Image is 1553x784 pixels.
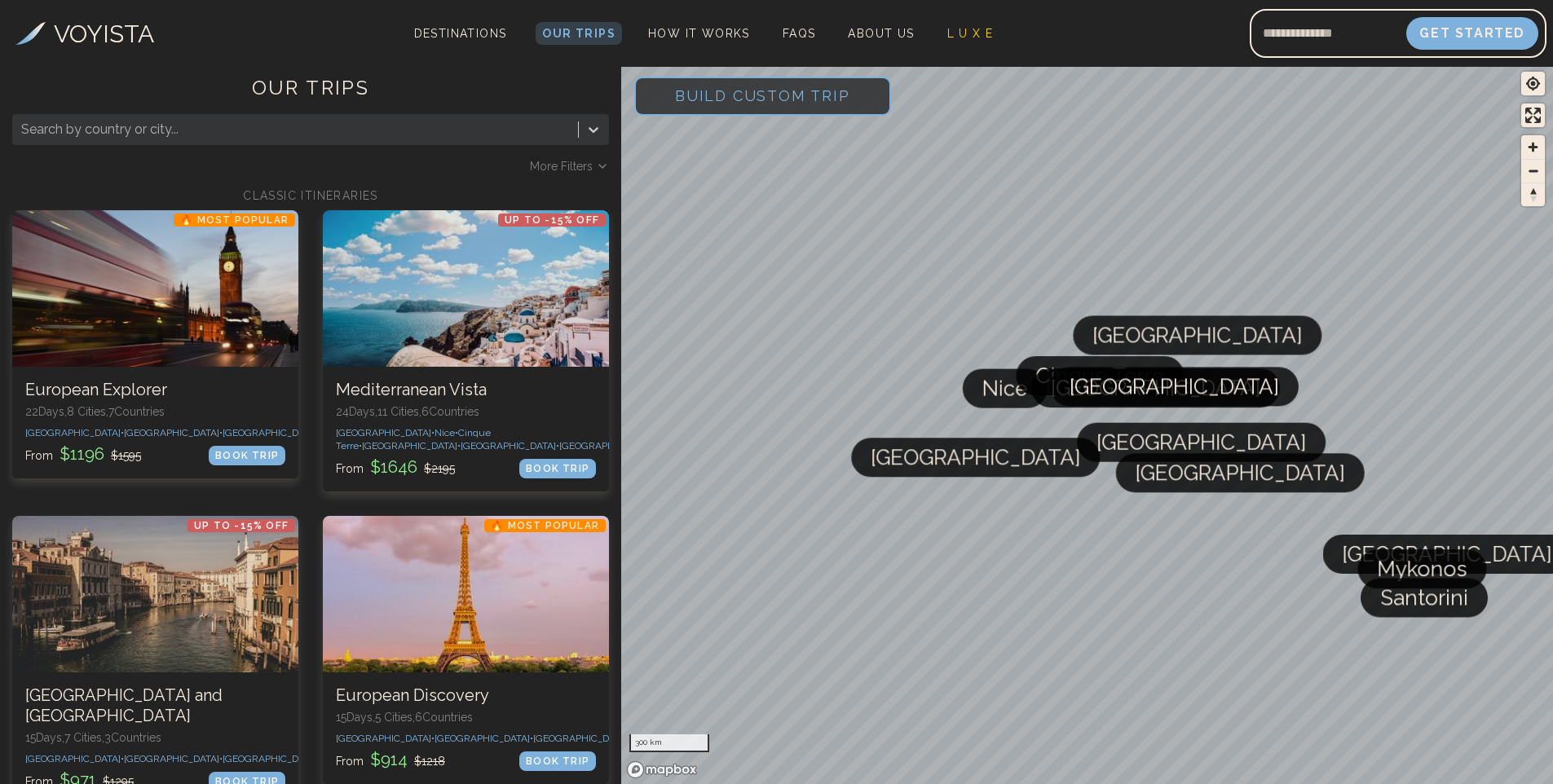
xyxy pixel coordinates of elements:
a: Mediterranean VistaUp to -15% OFFMediterranean Vista24Days,11 Cities,6Countries[GEOGRAPHIC_DATA]•... [323,210,609,491]
span: [GEOGRAPHIC_DATA] [871,438,1080,477]
span: Destinations [408,20,514,68]
h2: CLASSIC ITINERARIES [12,187,609,204]
span: [GEOGRAPHIC_DATA] [1070,367,1279,406]
p: 🔥 Most Popular [484,519,606,532]
button: Zoom out [1521,159,1545,183]
span: [GEOGRAPHIC_DATA] [1136,453,1345,492]
h3: European Discovery [336,685,596,706]
span: [GEOGRAPHIC_DATA] [1051,368,1260,407]
span: FAQs [783,27,816,40]
a: European Explorer🔥 Most PopularEuropean Explorer22Days,8 Cities,7Countries[GEOGRAPHIC_DATA]•[GEOG... [12,210,298,478]
span: [GEOGRAPHIC_DATA] • [223,753,321,764]
h3: Mediterranean Vista [336,380,596,400]
span: $ 1646 [367,457,421,477]
h1: OUR TRIPS [12,75,609,114]
a: How It Works [642,22,757,45]
span: How It Works [648,27,750,40]
a: Our Trips [536,22,622,45]
div: 300 km [629,734,709,752]
a: About Us [841,22,920,45]
p: Up to -15% OFF [498,214,606,227]
span: Zoom out [1521,160,1545,183]
span: Santorini [1380,578,1468,617]
button: Find my location [1521,72,1545,95]
h3: VOYISTA [54,15,154,52]
span: Cinque Terre [1035,356,1164,395]
div: BOOK TRIP [519,459,596,478]
span: Nice • [435,427,458,438]
span: [GEOGRAPHIC_DATA] • [559,440,658,451]
div: BOOK TRIP [209,446,285,465]
a: Mapbox homepage [626,760,698,779]
a: European Discovery🔥 Most PopularEuropean Discovery15Days,5 Cities,6Countries[GEOGRAPHIC_DATA]•[GE... [323,516,609,784]
h3: European Explorer [25,380,285,400]
p: From [336,748,445,771]
div: BOOK TRIP [519,751,596,771]
button: Get Started [1406,17,1538,50]
span: $ 1218 [414,755,445,768]
p: 24 Days, 11 Cities, 6 Countr ies [336,403,596,420]
span: $ 1595 [111,449,141,462]
p: 🔥 Most Popular [174,214,295,227]
span: [GEOGRAPHIC_DATA] • [25,427,124,438]
input: Email address [1250,14,1406,53]
span: More Filters [530,158,593,174]
span: [GEOGRAPHIC_DATA] • [336,733,435,744]
span: Mykonos [1377,549,1467,588]
span: [GEOGRAPHIC_DATA] • [533,733,632,744]
button: Build Custom Trip [634,77,891,116]
p: From [25,443,141,465]
span: [GEOGRAPHIC_DATA] • [223,427,321,438]
button: Enter fullscreen [1521,104,1545,127]
span: L U X E [947,27,994,40]
span: [GEOGRAPHIC_DATA] • [362,440,461,451]
span: [GEOGRAPHIC_DATA] • [25,753,124,764]
span: [GEOGRAPHIC_DATA] [1343,535,1552,574]
p: Up to -15% OFF [188,519,295,532]
span: Build Custom Trip [649,61,876,130]
span: [GEOGRAPHIC_DATA] • [435,733,533,744]
span: $ 1196 [56,444,108,464]
button: Reset bearing to north [1521,183,1545,206]
span: [GEOGRAPHIC_DATA] • [124,427,223,438]
span: [GEOGRAPHIC_DATA] • [461,440,559,451]
span: [GEOGRAPHIC_DATA] [1096,423,1306,462]
p: 15 Days, 7 Cities, 3 Countr ies [25,729,285,746]
span: [GEOGRAPHIC_DATA] [1092,315,1302,355]
a: FAQs [776,22,823,45]
p: 15 Days, 5 Cities, 6 Countr ies [336,709,596,725]
canvas: Map [621,64,1553,784]
span: $ 914 [367,750,411,769]
a: L U X E [941,22,1000,45]
span: $ 2195 [424,462,455,475]
span: Nice [982,369,1028,408]
button: Zoom in [1521,135,1545,159]
span: Our Trips [542,27,615,40]
span: [GEOGRAPHIC_DATA] • [336,427,435,438]
img: Voyista Logo [15,22,46,45]
span: [GEOGRAPHIC_DATA] • [124,753,223,764]
p: From [336,456,455,478]
h3: [GEOGRAPHIC_DATA] and [GEOGRAPHIC_DATA] [25,685,285,726]
a: VOYISTA [15,15,154,52]
p: 22 Days, 8 Cities, 7 Countr ies [25,403,285,420]
span: About Us [848,27,914,40]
